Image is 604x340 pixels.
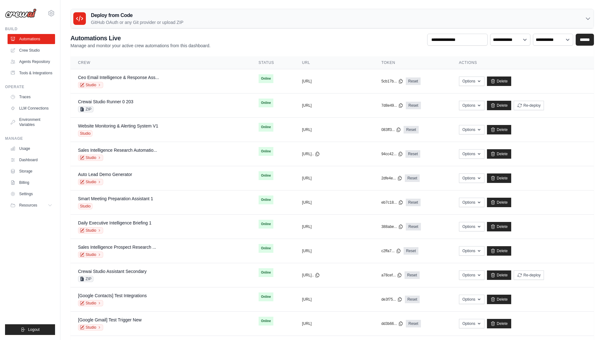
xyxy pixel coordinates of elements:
[78,148,157,153] a: Sales Intelligence Research Automatio...
[5,136,55,141] div: Manage
[78,196,153,201] a: Smart Meeting Preparation Assistant 1
[78,252,103,258] a: Studio
[78,155,103,161] a: Studio
[8,178,55,188] a: Billing
[294,56,374,69] th: URL
[8,115,55,130] a: Environment Variables
[78,245,156,250] a: Sales Intelligence Prospect Research ...
[487,198,511,207] a: Delete
[487,270,511,280] a: Delete
[78,179,103,185] a: Studio
[259,244,273,253] span: Online
[78,324,103,331] a: Studio
[5,324,55,335] button: Logout
[78,123,158,128] a: Website Monitoring & Alerting System V1
[70,34,210,42] h2: Automations Live
[5,84,55,89] div: Operate
[459,246,484,256] button: Options
[70,56,251,69] th: Crew
[404,247,418,255] a: Reset
[5,8,36,18] img: Logo
[78,99,133,104] a: Crewai Studio Runner 0 203
[381,248,401,253] button: c2ffa7...
[459,319,484,328] button: Options
[487,222,511,231] a: Delete
[78,82,103,88] a: Studio
[459,101,484,110] button: Options
[78,220,151,225] a: Daily Executive Intelligence Briefing 1
[78,203,92,209] span: Studio
[91,19,183,25] p: GitHub OAuth or any Git provider or upload ZIP
[381,176,402,181] button: 2dfe4e...
[381,297,402,302] button: de3f75...
[406,102,421,109] a: Reset
[459,149,484,159] button: Options
[459,270,484,280] button: Options
[259,99,273,107] span: Online
[381,200,403,205] button: eb7c18...
[8,166,55,176] a: Storage
[405,271,419,279] a: Reset
[5,26,55,31] div: Build
[8,103,55,113] a: LLM Connections
[459,76,484,86] button: Options
[91,12,183,19] h3: Deploy from Code
[459,125,484,134] button: Options
[405,150,420,158] a: Reset
[78,227,103,234] a: Studio
[404,126,418,133] a: Reset
[78,106,93,112] span: ZIP
[406,199,421,206] a: Reset
[8,68,55,78] a: Tools & Integrations
[405,174,420,182] a: Reset
[259,123,273,132] span: Online
[406,77,421,85] a: Reset
[78,172,132,177] a: Auto Lead Demo Generator
[459,198,484,207] button: Options
[381,151,403,156] button: 94cc42...
[487,173,511,183] a: Delete
[8,45,55,55] a: Crew Studio
[487,149,511,159] a: Delete
[259,317,273,326] span: Online
[8,189,55,199] a: Settings
[28,327,40,332] span: Logout
[514,270,544,280] button: Re-deploy
[374,56,451,69] th: Token
[459,295,484,304] button: Options
[514,101,544,110] button: Re-deploy
[259,195,273,204] span: Online
[259,147,273,156] span: Online
[259,74,273,83] span: Online
[487,246,511,256] a: Delete
[487,101,511,110] a: Delete
[487,125,511,134] a: Delete
[259,268,273,277] span: Online
[381,127,401,132] button: 083ff3...
[259,292,273,301] span: Online
[487,295,511,304] a: Delete
[8,200,55,210] button: Resources
[381,103,403,108] button: 7d8e49...
[78,75,159,80] a: Ceo Email Intelligence & Response Ass...
[451,56,594,69] th: Actions
[8,34,55,44] a: Automations
[78,293,147,298] a: [Google Contacts] Test Integrations
[8,92,55,102] a: Traces
[406,320,421,327] a: Reset
[78,276,93,282] span: ZIP
[8,57,55,67] a: Agents Repository
[70,42,210,49] p: Manage and monitor your active crew automations from this dashboard.
[381,224,403,229] button: 388abe...
[19,203,37,208] span: Resources
[381,273,402,278] button: a78cef...
[487,76,511,86] a: Delete
[78,300,103,306] a: Studio
[8,155,55,165] a: Dashboard
[406,223,421,230] a: Reset
[381,321,403,326] button: dd3b66...
[381,79,403,84] button: 5cb17b...
[459,222,484,231] button: Options
[78,130,92,137] span: Studio
[8,144,55,154] a: Usage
